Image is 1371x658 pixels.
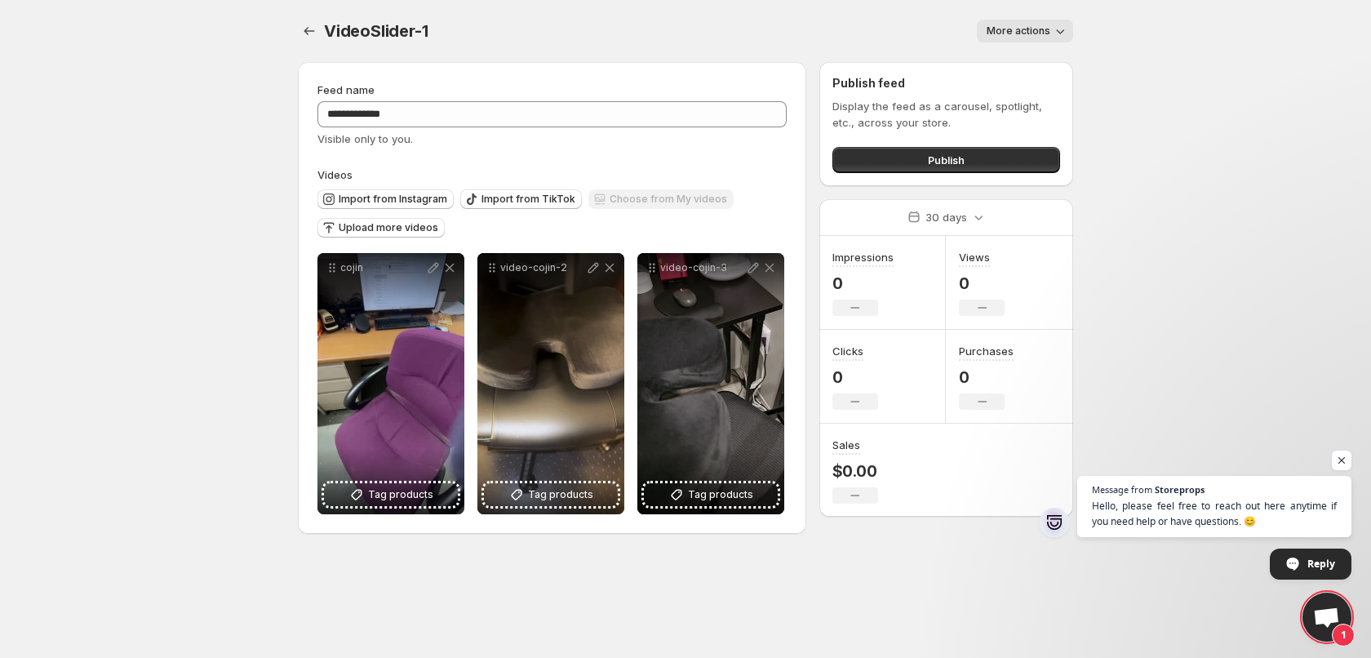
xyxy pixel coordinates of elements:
[298,20,321,42] button: Settings
[832,367,878,387] p: 0
[1155,485,1205,494] span: Storeprops
[1307,549,1335,578] span: Reply
[959,367,1014,387] p: 0
[959,249,990,265] h3: Views
[832,343,863,359] h3: Clicks
[660,261,745,274] p: video-cojin-3
[644,483,778,506] button: Tag products
[832,273,894,293] p: 0
[832,437,860,453] h3: Sales
[832,98,1060,131] p: Display the feed as a carousel, spotlight, etc., across your store.
[987,24,1050,38] span: More actions
[484,483,618,506] button: Tag products
[528,487,593,503] span: Tag products
[317,189,454,209] button: Import from Instagram
[481,193,575,206] span: Import from TikTok
[1302,593,1351,642] div: Open chat
[340,261,425,274] p: cojin
[317,218,445,238] button: Upload more videos
[959,273,1005,293] p: 0
[928,152,965,168] span: Publish
[324,21,428,41] span: VideoSlider-1
[1332,624,1355,647] span: 1
[324,483,458,506] button: Tag products
[832,461,878,481] p: $0.00
[368,487,433,503] span: Tag products
[1092,498,1337,529] span: Hello, please feel free to reach out here anytime if you need help or have questions. 😊
[832,249,894,265] h3: Impressions
[339,221,438,234] span: Upload more videos
[925,209,967,225] p: 30 days
[317,168,353,181] span: Videos
[959,343,1014,359] h3: Purchases
[832,147,1060,173] button: Publish
[500,261,585,274] p: video-cojin-2
[688,487,753,503] span: Tag products
[977,20,1073,42] button: More actions
[460,189,582,209] button: Import from TikTok
[1092,485,1152,494] span: Message from
[317,83,375,96] span: Feed name
[832,75,1060,91] h2: Publish feed
[317,253,464,514] div: cojinTag products
[477,253,624,514] div: video-cojin-2Tag products
[637,253,784,514] div: video-cojin-3Tag products
[317,132,413,145] span: Visible only to you.
[339,193,447,206] span: Import from Instagram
